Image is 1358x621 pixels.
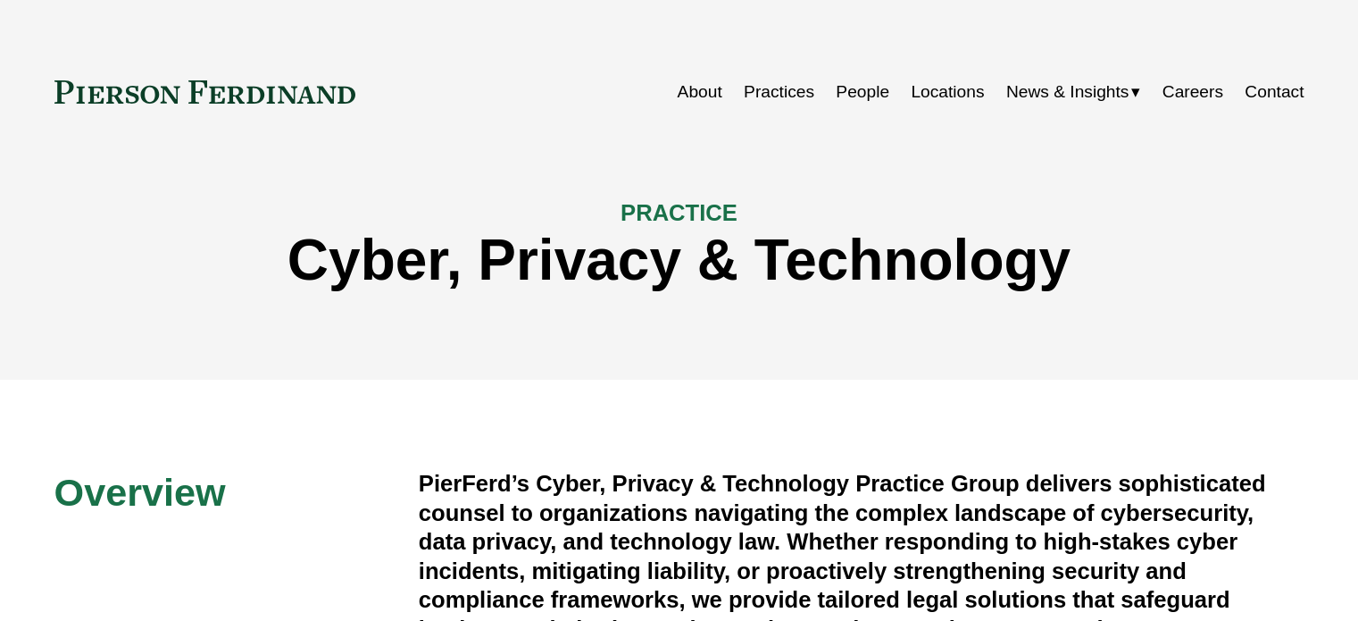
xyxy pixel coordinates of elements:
[1162,75,1223,109] a: Careers
[54,228,1304,293] h1: Cyber, Privacy & Technology
[1006,77,1129,108] span: News & Insights
[744,75,814,109] a: Practices
[1006,75,1141,109] a: folder dropdown
[1245,75,1304,109] a: Contact
[54,471,226,514] span: Overview
[836,75,889,109] a: People
[911,75,984,109] a: Locations
[621,200,737,225] span: PRACTICE
[678,75,722,109] a: About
